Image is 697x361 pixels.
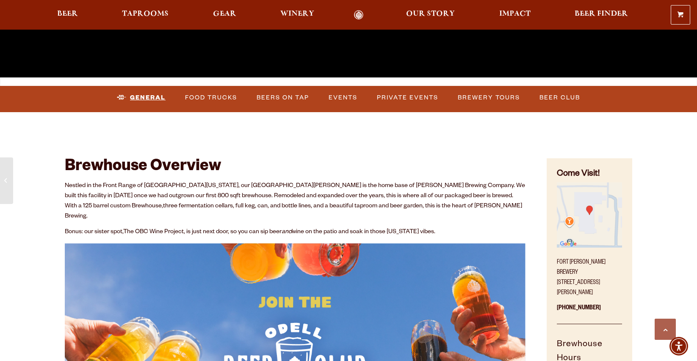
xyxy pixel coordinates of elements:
a: Food Trucks [182,88,241,107]
span: Taprooms [122,11,169,17]
a: Brewery Tours [454,88,523,107]
span: Beer Finder [575,11,628,17]
a: Scroll to top [655,319,676,340]
img: Small thumbnail of location on map [557,182,622,248]
a: Find on Google Maps (opens in a new window) [557,243,622,250]
p: Nestled in the Front Range of [GEOGRAPHIC_DATA][US_STATE], our [GEOGRAPHIC_DATA][PERSON_NAME] is ... [65,181,526,222]
span: three fermentation cellars, full keg, can, and bottle lines, and a beautiful taproom and beer gar... [65,203,522,220]
a: Gear [207,10,242,20]
span: Gear [213,11,236,17]
a: Beers on Tap [253,88,313,107]
p: Bonus: our sister spot, , is just next door, so you can sip beer wine on the patio and soak in th... [65,227,526,237]
span: Beer [57,11,78,17]
span: Winery [280,11,314,17]
a: Beer [52,10,83,20]
a: Beer Finder [569,10,633,20]
p: [PHONE_NUMBER] [557,298,622,324]
a: Winery [275,10,320,20]
a: Private Events [373,88,442,107]
a: Beer Club [536,88,584,107]
h4: Come Visit! [557,168,622,181]
a: Odell Home [343,10,374,20]
p: Fort [PERSON_NAME] Brewery [STREET_ADDRESS][PERSON_NAME] [557,253,622,298]
h2: Brewhouse Overview [65,158,526,177]
em: and [282,229,292,236]
div: Accessibility Menu [669,337,688,355]
a: Taprooms [116,10,174,20]
span: Our Story [406,11,455,17]
a: Impact [494,10,536,20]
a: Our Story [401,10,460,20]
span: Impact [499,11,531,17]
a: General [113,88,169,107]
a: The OBC Wine Project [123,229,184,236]
a: Events [325,88,361,107]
